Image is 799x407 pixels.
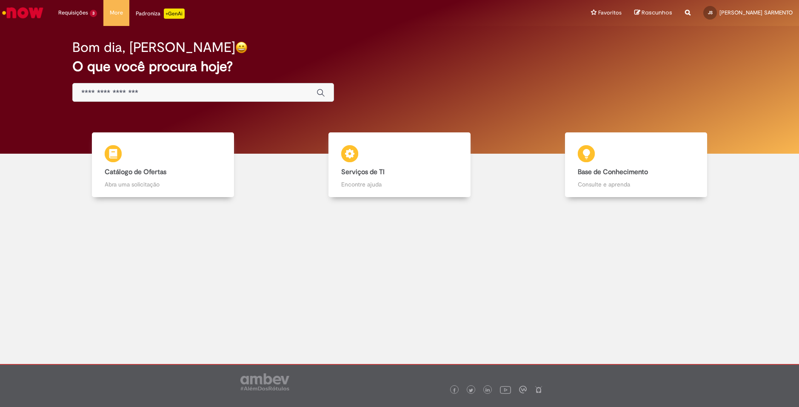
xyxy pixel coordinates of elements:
img: logo_footer_ambev_rotulo_gray.png [240,373,289,390]
a: Catálogo de Ofertas Abra uma solicitação [45,132,281,198]
p: Consulte e aprenda [578,180,695,189]
span: Requisições [58,9,88,17]
span: [PERSON_NAME] SARMENTO [719,9,793,16]
img: logo_footer_youtube.png [500,384,511,395]
span: 3 [90,10,97,17]
p: +GenAi [164,9,185,19]
span: Favoritos [598,9,622,17]
a: Serviços de TI Encontre ajuda [281,132,518,198]
div: Padroniza [136,9,185,19]
span: Rascunhos [642,9,672,17]
span: JS [708,10,713,15]
p: Encontre ajuda [341,180,458,189]
img: happy-face.png [235,41,248,54]
b: Serviços de TI [341,168,385,176]
a: Base de Conhecimento Consulte e aprenda [518,132,754,198]
b: Base de Conhecimento [578,168,648,176]
img: logo_footer_workplace.png [519,386,527,393]
img: logo_footer_facebook.png [452,388,457,393]
span: More [110,9,123,17]
img: logo_footer_naosei.png [535,386,542,393]
img: logo_footer_linkedin.png [485,388,490,393]
h2: Bom dia, [PERSON_NAME] [72,40,235,55]
a: Rascunhos [634,9,672,17]
img: logo_footer_twitter.png [469,388,473,393]
h2: O que você procura hoje? [72,59,726,74]
b: Catálogo de Ofertas [105,168,166,176]
img: ServiceNow [1,4,45,21]
p: Abra uma solicitação [105,180,222,189]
